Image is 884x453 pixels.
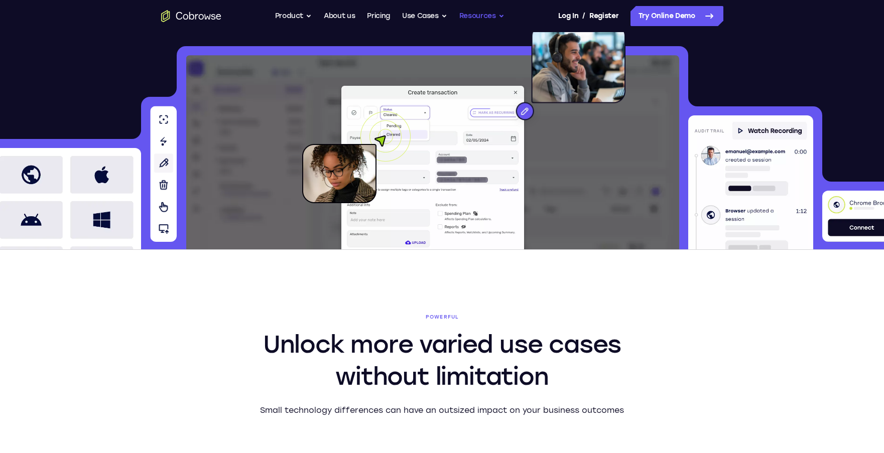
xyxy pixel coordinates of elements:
button: Product [275,6,312,26]
a: Go to the home page [161,10,221,22]
img: Agent and customer interacting during a co-browsing session [337,84,528,249]
img: Agent tools [150,106,177,242]
button: Resources [459,6,504,26]
span: / [582,10,585,22]
img: Audit trail [688,115,813,249]
img: A customer holding their phone [302,111,411,203]
a: Register [589,6,618,26]
img: Blurry app dashboard [186,55,680,249]
h2: Unlock more varied use cases without limitation [249,328,635,392]
a: Try Online Demo [630,6,723,26]
a: Log In [558,6,578,26]
img: Device info with connect button [822,191,884,242]
span: Powerful [249,314,635,320]
button: Use Cases [402,6,447,26]
a: Pricing [367,6,390,26]
p: Small technology differences can have an outsized impact on your business outcomes [249,404,635,416]
a: About us [324,6,355,26]
img: An agent with a headset [470,24,625,130]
